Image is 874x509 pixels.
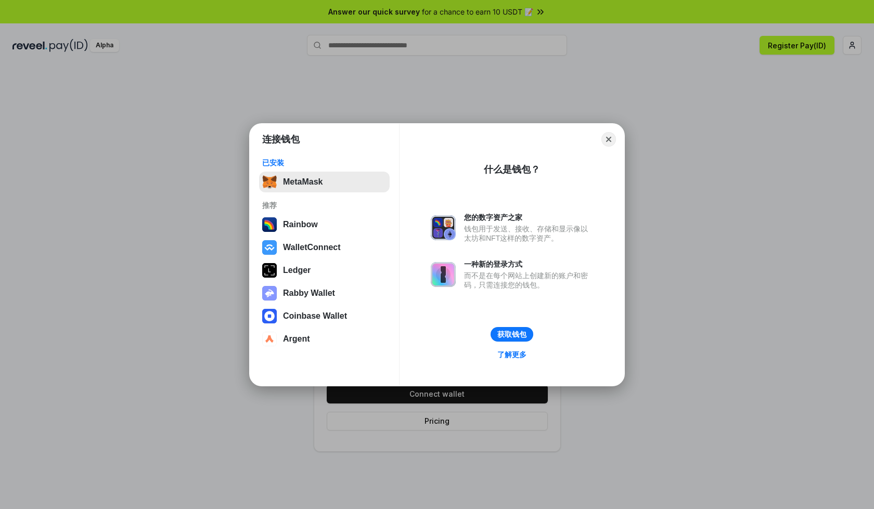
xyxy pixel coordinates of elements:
[464,259,593,269] div: 一种新的登录方式
[283,177,323,187] div: MetaMask
[259,306,390,327] button: Coinbase Wallet
[464,271,593,290] div: 而不是在每个网站上创建新的账户和密码，只需连接您的钱包。
[464,213,593,222] div: 您的数字资产之家
[262,201,387,210] div: 推荐
[283,243,341,252] div: WalletConnect
[283,266,311,275] div: Ledger
[497,330,526,339] div: 获取钱包
[283,289,335,298] div: Rabby Wallet
[491,327,533,342] button: 获取钱包
[262,175,277,189] img: svg+xml,%3Csvg%20fill%3D%22none%22%20height%3D%2233%22%20viewBox%3D%220%200%2035%2033%22%20width%...
[262,309,277,323] img: svg+xml,%3Csvg%20width%3D%2228%22%20height%3D%2228%22%20viewBox%3D%220%200%2028%2028%22%20fill%3D...
[283,334,310,344] div: Argent
[259,214,390,235] button: Rainbow
[431,262,456,287] img: svg+xml,%3Csvg%20xmlns%3D%22http%3A%2F%2Fwww.w3.org%2F2000%2Fsvg%22%20fill%3D%22none%22%20viewBox...
[262,158,387,167] div: 已安装
[259,283,390,304] button: Rabby Wallet
[262,263,277,278] img: svg+xml,%3Csvg%20xmlns%3D%22http%3A%2F%2Fwww.w3.org%2F2000%2Fsvg%22%20width%3D%2228%22%20height%3...
[262,332,277,346] img: svg+xml,%3Csvg%20width%3D%2228%22%20height%3D%2228%22%20viewBox%3D%220%200%2028%2028%22%20fill%3D...
[262,240,277,255] img: svg+xml,%3Csvg%20width%3D%2228%22%20height%3D%2228%22%20viewBox%3D%220%200%2028%2028%22%20fill%3D...
[259,260,390,281] button: Ledger
[262,133,300,146] h1: 连接钱包
[601,132,616,147] button: Close
[262,286,277,301] img: svg+xml,%3Csvg%20xmlns%3D%22http%3A%2F%2Fwww.w3.org%2F2000%2Fsvg%22%20fill%3D%22none%22%20viewBox...
[491,348,533,361] a: 了解更多
[259,172,390,192] button: MetaMask
[259,237,390,258] button: WalletConnect
[283,220,318,229] div: Rainbow
[464,224,593,243] div: 钱包用于发送、接收、存储和显示像以太坊和NFT这样的数字资产。
[431,215,456,240] img: svg+xml,%3Csvg%20xmlns%3D%22http%3A%2F%2Fwww.w3.org%2F2000%2Fsvg%22%20fill%3D%22none%22%20viewBox...
[262,217,277,232] img: svg+xml,%3Csvg%20width%3D%22120%22%20height%3D%22120%22%20viewBox%3D%220%200%20120%20120%22%20fil...
[283,311,347,321] div: Coinbase Wallet
[497,350,526,359] div: 了解更多
[259,329,390,349] button: Argent
[484,163,540,176] div: 什么是钱包？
